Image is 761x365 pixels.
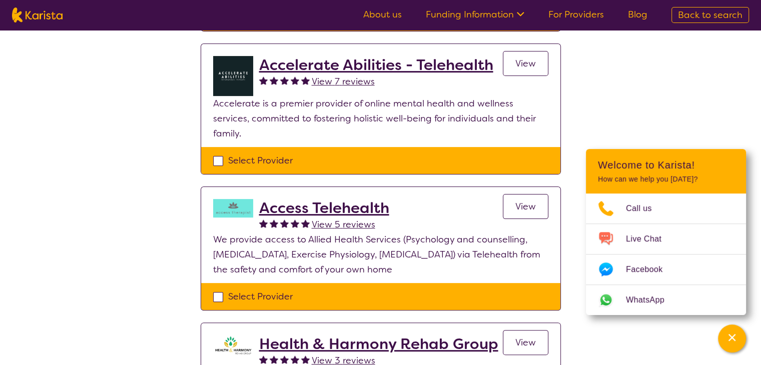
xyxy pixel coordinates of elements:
[259,56,493,74] a: Accelerate Abilities - Telehealth
[426,8,524,20] a: Funding Information
[270,355,278,363] img: fullstar
[280,219,289,227] img: fullstar
[586,193,746,315] ul: Choose channel
[213,335,253,355] img: ztak9tblhgtrn1fit8ap.png
[598,159,734,171] h2: Welcome to Karista!
[259,76,268,84] img: fullstar
[301,76,310,84] img: fullstar
[515,57,536,69] span: View
[270,76,278,84] img: fullstar
[503,51,548,76] a: View
[259,335,498,353] a: Health & Harmony Rehab Group
[586,149,746,315] div: Channel Menu
[270,219,278,227] img: fullstar
[213,232,548,277] p: We provide access to Allied Health Services (Psychology and counselling, [MEDICAL_DATA], Exercise...
[259,199,389,217] a: Access Telehealth
[312,218,375,230] span: View 5 reviews
[626,201,664,216] span: Call us
[301,219,310,227] img: fullstar
[280,76,289,84] img: fullstar
[259,355,268,363] img: fullstar
[280,355,289,363] img: fullstar
[548,8,604,20] a: For Providers
[626,292,676,307] span: WhatsApp
[291,355,299,363] img: fullstar
[12,7,63,22] img: Karista logo
[503,194,548,219] a: View
[678,9,742,21] span: Back to search
[301,355,310,363] img: fullstar
[515,336,536,348] span: View
[626,231,673,246] span: Live Chat
[291,219,299,227] img: fullstar
[626,262,674,277] span: Facebook
[503,330,548,355] a: View
[312,75,375,87] span: View 7 reviews
[598,175,734,183] p: How can we help you [DATE]?
[312,74,375,89] a: View 7 reviews
[628,8,647,20] a: Blog
[363,8,402,20] a: About us
[213,56,253,96] img: byb1jkvtmcu0ftjdkjvo.png
[671,7,749,23] a: Back to search
[312,217,375,232] a: View 5 reviews
[718,324,746,352] button: Channel Menu
[291,76,299,84] img: fullstar
[586,285,746,315] a: Web link opens in a new tab.
[213,96,548,141] p: Accelerate is a premier provider of online mental health and wellness services, committed to fost...
[515,200,536,212] span: View
[259,219,268,227] img: fullstar
[213,199,253,217] img: hzy3j6chfzohyvwdpojv.png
